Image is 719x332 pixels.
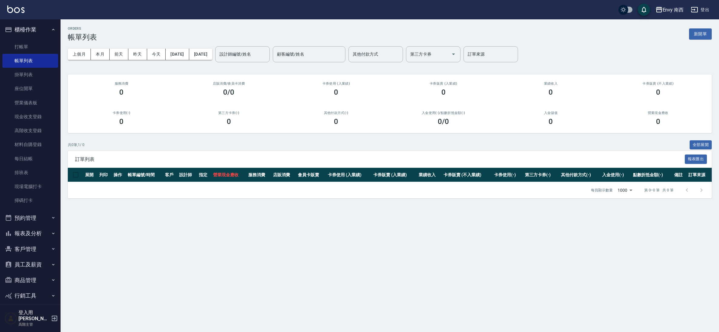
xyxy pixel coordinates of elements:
th: 業績收入 [417,168,442,182]
button: 登出 [688,4,712,15]
button: [DATE] [189,49,212,60]
h2: 業績收入 [504,82,597,86]
th: 卡券販賣 (不入業績) [442,168,493,182]
button: 客戶管理 [2,241,58,257]
h3: 0 [441,88,446,96]
a: 報表匯出 [685,156,707,162]
p: 第 0–0 筆 共 0 筆 [644,187,674,193]
th: 服務消費 [247,168,272,182]
h3: 0 [334,117,338,126]
th: 營業現金應收 [212,168,247,182]
h2: ORDERS [68,27,97,31]
a: 材料自購登錄 [2,138,58,151]
th: 客戶 [163,168,178,182]
a: 掛單列表 [2,68,58,82]
h3: 0 [227,117,231,126]
a: 帳單列表 [2,54,58,68]
button: 商品管理 [2,272,58,288]
th: 展開 [84,168,98,182]
button: 前天 [110,49,128,60]
a: 排班表 [2,166,58,180]
h2: 第三方卡券(-) [183,111,275,115]
button: Open [449,49,458,59]
h2: 店販消費 /會員卡消費 [183,82,275,86]
th: 點數折抵金額(-) [632,168,673,182]
th: 卡券販賣 (入業績) [372,168,417,182]
h3: 0/0 [223,88,234,96]
th: 入金使用(-) [601,168,632,182]
h3: 0 [656,88,660,96]
a: 掃碼打卡 [2,194,58,207]
a: 高階收支登錄 [2,124,58,138]
button: 報表匯出 [685,155,707,164]
h3: 0 [549,117,553,126]
h3: 0 [656,117,660,126]
button: [DATE] [166,49,189,60]
h3: 0 [549,88,553,96]
h3: 0 [119,117,124,126]
h3: 0 [334,88,338,96]
th: 操作 [112,168,126,182]
h5: 登入用[PERSON_NAME] [18,310,49,322]
h3: 0 /0 [438,117,449,126]
th: 備註 [673,168,687,182]
th: 帳單編號/時間 [126,168,163,182]
button: 預約管理 [2,210,58,226]
p: 高階主管 [18,322,49,327]
th: 設計師 [178,168,197,182]
a: 現場電腦打卡 [2,180,58,194]
a: 現金收支登錄 [2,110,58,124]
th: 卡券使用(-) [493,168,523,182]
h2: 其他付款方式(-) [290,111,383,115]
button: 全部展開 [690,140,712,150]
button: 新開單 [689,28,712,40]
a: 打帳單 [2,40,58,54]
button: 今天 [147,49,166,60]
h3: 服務消費 [75,82,168,86]
th: 第三方卡券(-) [523,168,559,182]
span: 訂單列表 [75,156,685,162]
p: 共 0 筆, 1 / 0 [68,142,84,148]
img: Person [5,312,17,324]
th: 店販消費 [272,168,296,182]
h2: 卡券販賣 (入業績) [397,82,490,86]
h2: 卡券使用 (入業績) [290,82,383,86]
button: Envy 南西 [653,4,686,16]
a: 座位開單 [2,82,58,96]
th: 指定 [197,168,212,182]
button: 昨天 [128,49,147,60]
th: 其他付款方式(-) [559,168,601,182]
th: 會員卡販賣 [296,168,326,182]
p: 每頁顯示數量 [591,187,613,193]
th: 卡券使用 (入業績) [326,168,372,182]
img: Logo [7,5,25,13]
h2: 入金儲值 [504,111,597,115]
div: Envy 南西 [663,6,684,14]
button: 報表及分析 [2,226,58,241]
th: 訂單來源 [687,168,712,182]
button: save [638,4,650,16]
h2: 卡券販賣 (不入業績) [612,82,705,86]
h3: 0 [119,88,124,96]
a: 營業儀表板 [2,96,58,110]
button: 會員卡管理 [2,304,58,319]
h3: 帳單列表 [68,33,97,41]
button: 行銷工具 [2,288,58,304]
button: 上個月 [68,49,91,60]
h2: 營業現金應收 [612,111,705,115]
a: 每日結帳 [2,152,58,166]
h2: 入金使用(-) /點數折抵金額(-) [397,111,490,115]
button: 本月 [91,49,110,60]
div: 1000 [615,182,635,198]
button: 員工及薪資 [2,257,58,272]
button: 櫃檯作業 [2,22,58,37]
a: 新開單 [689,31,712,37]
th: 列印 [98,168,112,182]
h2: 卡券使用(-) [75,111,168,115]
